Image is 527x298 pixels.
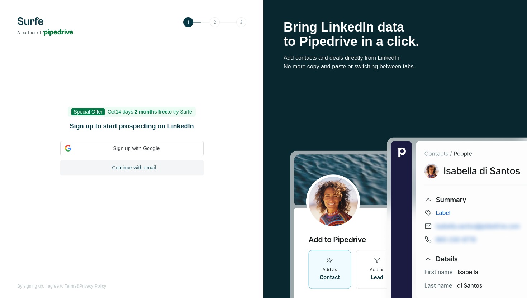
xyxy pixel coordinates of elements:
[76,284,79,289] span: &
[284,20,507,49] h1: Bring LinkedIn data to Pipedrive in a click.
[116,109,133,115] s: 14 days
[108,109,192,115] span: Get to try Surfe
[60,121,204,131] h1: Sign up to start prospecting on LinkedIn
[134,109,167,115] b: 2 months free
[79,284,106,289] a: Privacy Policy
[65,284,77,289] a: Terms
[112,164,156,171] span: Continue with email
[74,145,199,152] span: Sign up with Google
[17,284,63,289] span: By signing up, I agree to
[284,62,507,71] p: No more copy and paste or switching between tabs.
[71,108,105,115] span: Special Offer
[183,17,246,27] img: Step 1
[17,17,73,36] img: Surfe's logo
[284,54,507,62] p: Add contacts and deals directly from LinkedIn.
[60,141,204,155] div: Sign up with Google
